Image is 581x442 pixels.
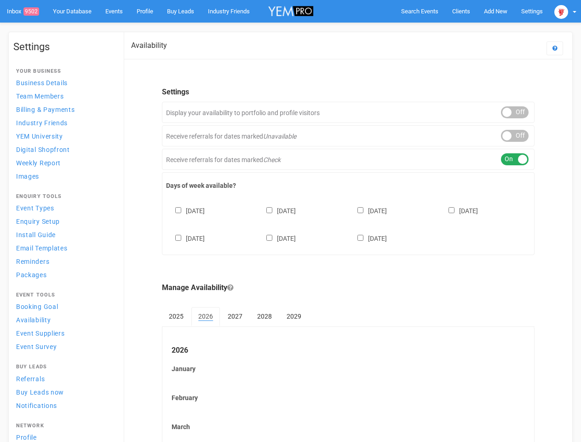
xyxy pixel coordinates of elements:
div: Display your availability to portfolio and profile visitors [162,102,535,123]
a: Booking Goal [13,300,115,313]
a: Business Details [13,76,115,89]
span: Enquiry Setup [16,218,60,225]
legend: Settings [162,87,535,98]
h2: Availability [131,41,167,50]
label: March [172,422,525,431]
span: Business Details [16,79,68,87]
span: Event Suppliers [16,330,65,337]
input: [DATE] [449,207,454,213]
input: [DATE] [175,207,181,213]
span: Event Survey [16,343,57,350]
a: Digital Shopfront [13,143,115,156]
em: Check [263,156,281,163]
span: Reminders [16,258,49,265]
span: Booking Goal [16,303,58,310]
a: Install Guide [13,228,115,241]
label: [DATE] [166,205,205,215]
a: Email Templates [13,242,115,254]
h4: Your Business [16,69,112,74]
a: Packages [13,268,115,281]
a: Buy Leads now [13,386,115,398]
label: [DATE] [166,233,205,243]
span: Team Members [16,93,63,100]
a: Weekly Report [13,157,115,169]
span: Email Templates [16,244,68,252]
h4: Network [16,423,112,429]
a: Event Survey [13,340,115,353]
label: [DATE] [439,205,478,215]
label: [DATE] [257,205,296,215]
input: [DATE] [266,207,272,213]
h4: Event Tools [16,292,112,298]
a: Images [13,170,115,182]
a: Availability [13,314,115,326]
span: Images [16,173,39,180]
a: Event Types [13,202,115,214]
legend: 2026 [172,345,525,356]
h1: Settings [13,41,115,52]
span: Digital Shopfront [16,146,70,153]
label: Days of week available? [166,181,530,190]
input: [DATE] [175,235,181,241]
a: Billing & Payments [13,103,115,116]
a: 2029 [280,307,308,326]
legend: Manage Availability [162,283,535,293]
span: 9502 [23,7,39,16]
a: Referrals [13,372,115,385]
a: Industry Friends [13,116,115,129]
label: January [172,364,525,373]
a: Event Suppliers [13,327,115,339]
a: 2025 [162,307,190,326]
span: Availability [16,316,51,324]
input: [DATE] [357,207,363,213]
span: Event Types [16,204,54,212]
input: [DATE] [357,235,363,241]
span: Packages [16,271,47,279]
em: Unavailable [263,133,296,140]
a: Team Members [13,90,115,102]
input: [DATE] [266,235,272,241]
h4: Buy Leads [16,364,112,370]
span: Search Events [401,8,438,15]
label: [DATE] [348,205,387,215]
label: [DATE] [257,233,296,243]
a: YEM University [13,130,115,142]
div: Receive referrals for dates marked [162,125,535,146]
a: Notifications [13,399,115,412]
label: February [172,393,525,402]
label: [DATE] [348,233,387,243]
span: Clients [452,8,470,15]
a: 2026 [191,307,220,326]
span: Notifications [16,402,57,409]
a: Enquiry Setup [13,215,115,227]
span: Billing & Payments [16,106,75,113]
h4: Enquiry Tools [16,194,112,199]
div: Receive referrals for dates marked [162,149,535,170]
img: open-uri20250107-2-1pbi2ie [554,5,568,19]
span: Install Guide [16,231,56,238]
a: Reminders [13,255,115,268]
a: 2027 [221,307,249,326]
span: Add New [484,8,507,15]
span: YEM University [16,133,63,140]
span: Weekly Report [16,159,61,167]
a: 2028 [250,307,279,326]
